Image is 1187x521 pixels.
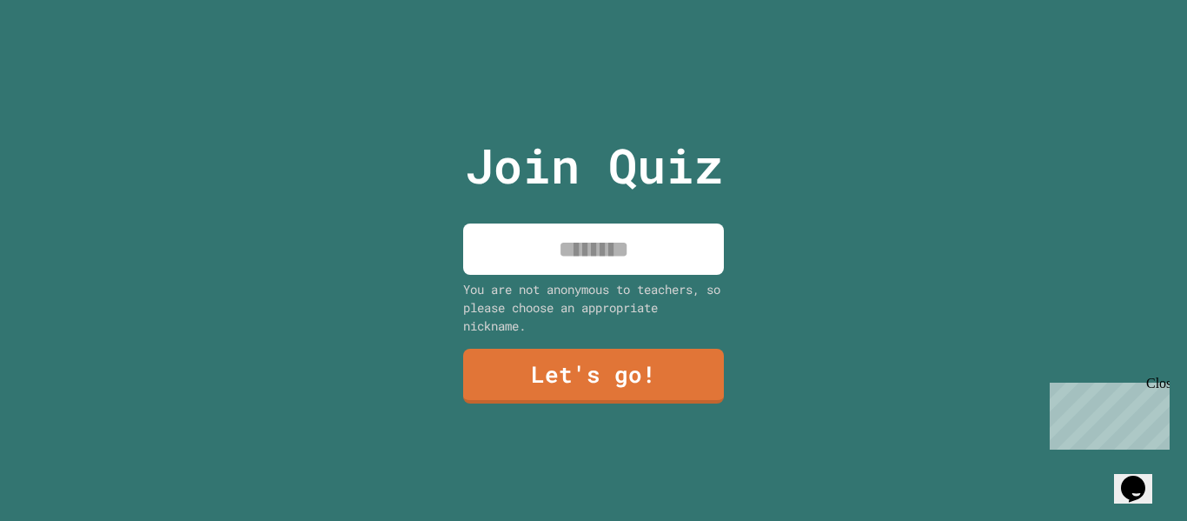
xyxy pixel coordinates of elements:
div: You are not anonymous to teachers, so please choose an appropriate nickname. [463,280,724,335]
iframe: chat widget [1114,451,1170,504]
p: Join Quiz [465,130,723,202]
div: Chat with us now!Close [7,7,120,110]
a: Let's go! [463,349,724,404]
iframe: chat widget [1043,376,1170,450]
